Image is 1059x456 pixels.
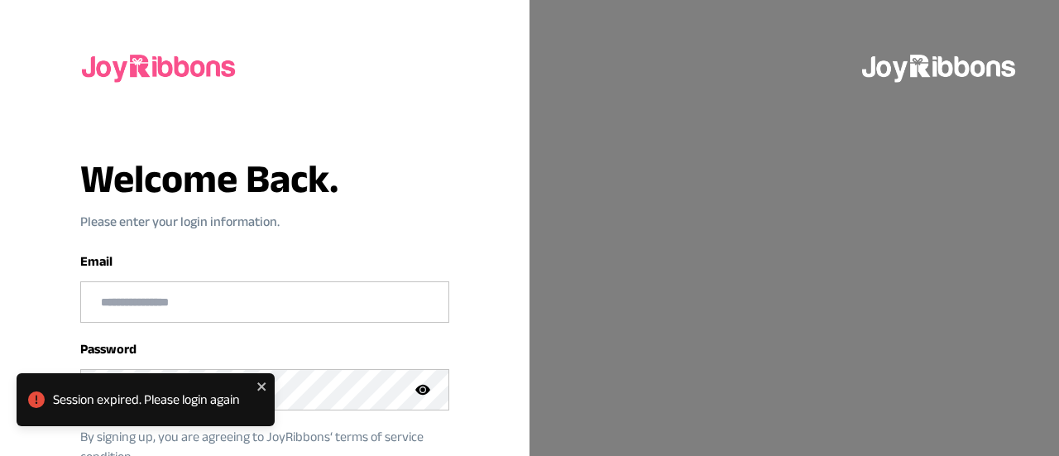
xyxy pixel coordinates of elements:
[80,254,113,268] label: Email
[80,212,449,232] p: Please enter your login information.
[80,40,239,93] img: joyribbons
[860,40,1019,93] img: joyribbons
[80,159,449,199] h3: Welcome Back.
[256,380,268,393] button: close
[53,390,252,410] div: Session expired. Please login again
